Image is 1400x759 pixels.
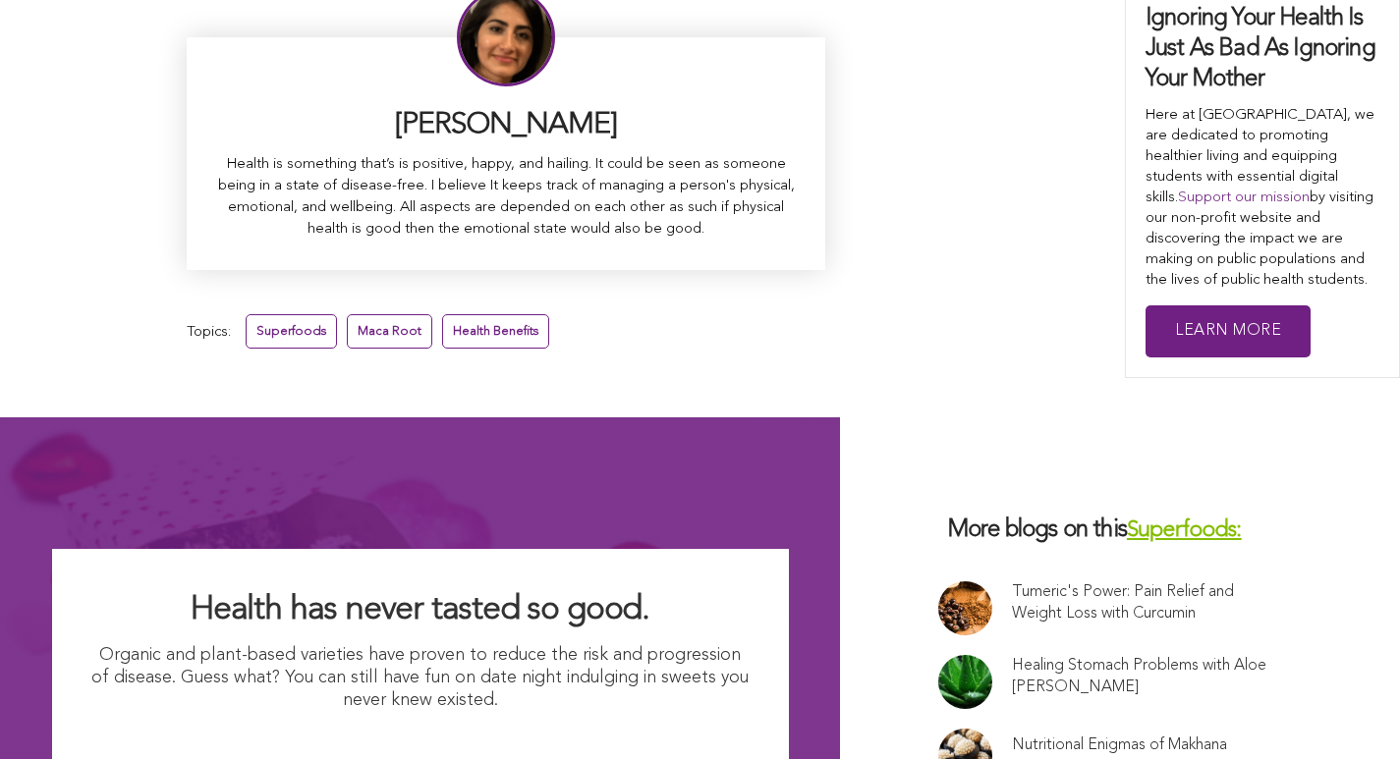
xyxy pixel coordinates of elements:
a: Healing Stomach Problems with Aloe [PERSON_NAME] [1012,655,1285,698]
p: Health is something that’s is positive, happy, and hailing. It could be seen as someone being in ... [216,154,796,241]
a: Maca Root [347,314,432,349]
h2: Health has never tasted so good. [91,588,750,631]
iframe: Chat Widget [1302,665,1400,759]
h3: [PERSON_NAME] [216,106,796,144]
p: Organic and plant-based varieties have proven to reduce the risk and progression of disease. Gues... [91,644,750,713]
span: Topics: [187,319,231,346]
a: Superfoods [246,314,337,349]
h3: More blogs on this [938,515,1302,546]
a: Nutritional Enigmas of Makhana [1012,734,1227,756]
a: Learn More [1146,305,1311,357]
a: Tumeric's Power: Pain Relief and Weight Loss with Curcumin [1012,581,1285,624]
a: Superfoods: [1127,519,1242,542]
a: Health Benefits [442,314,549,349]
